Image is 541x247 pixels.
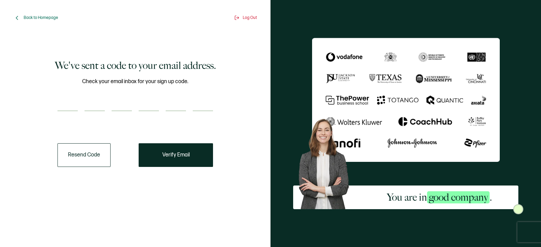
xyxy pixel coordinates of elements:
[427,191,490,203] span: good company
[162,152,190,158] span: Verify Email
[24,15,58,20] span: Back to Homepage
[293,114,361,209] img: Sertifier Signup - You are in <span class="strong-h">good company</span>. Hero
[55,59,216,72] h1: We've sent a code to your email address.
[82,77,188,86] span: Check your email inbox for your sign up code.
[387,191,492,204] h2: You are in .
[139,143,213,167] button: Verify Email
[57,143,111,167] button: Resend Code
[312,38,500,162] img: Sertifier We've sent a code to your email address.
[513,204,523,214] img: Sertifier Signup
[243,15,257,20] span: Log Out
